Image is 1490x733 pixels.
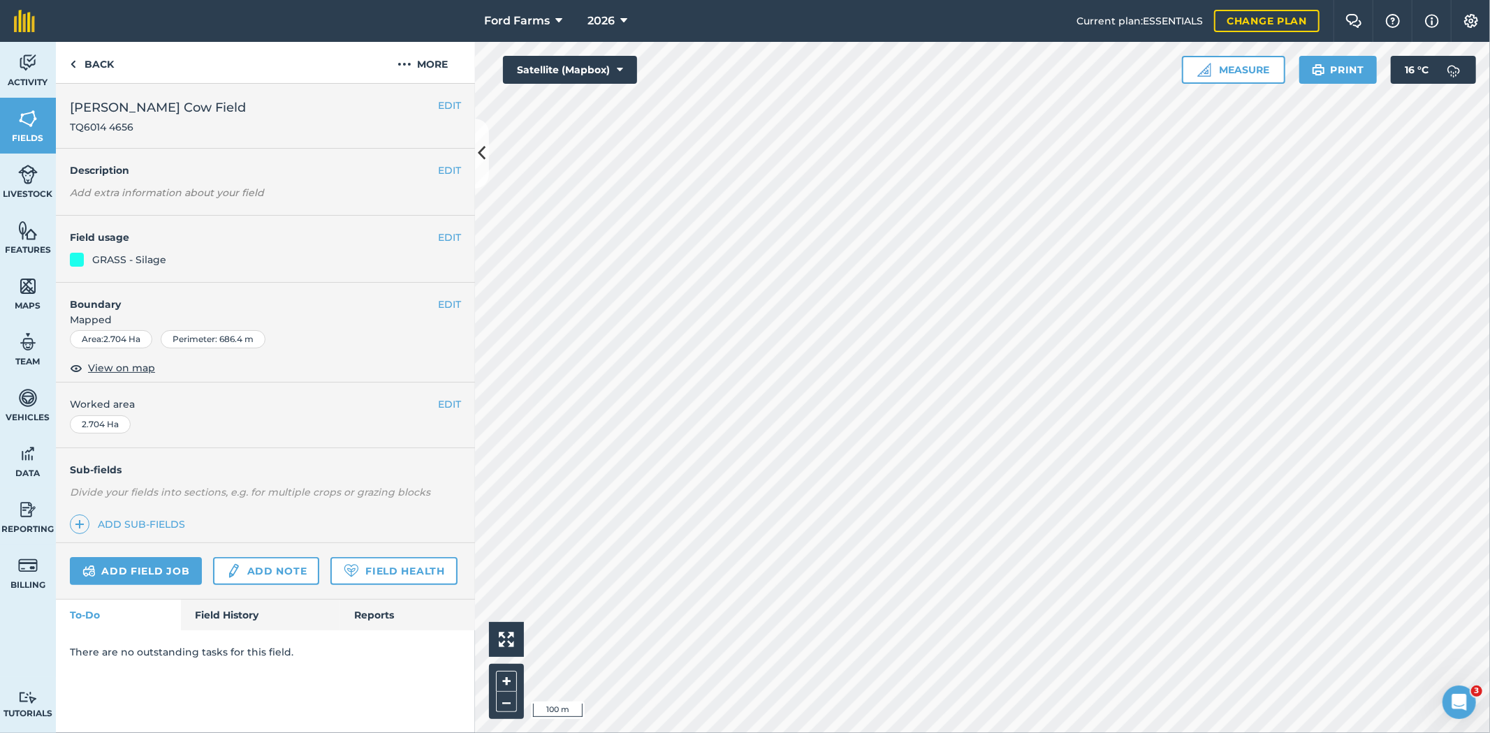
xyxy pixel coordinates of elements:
[18,499,38,520] img: svg+xml;base64,PD94bWwgdmVyc2lvbj0iMS4wIiBlbmNvZGluZz0idXRmLTgiPz4KPCEtLSBHZW5lcmF0b3I6IEFkb2JlIE...
[82,563,96,579] img: svg+xml;base64,PD94bWwgdmVyc2lvbj0iMS4wIiBlbmNvZGluZz0idXRmLTgiPz4KPCEtLSBHZW5lcmF0b3I6IEFkb2JlIE...
[70,98,246,117] span: [PERSON_NAME] Cow Field
[70,56,76,73] img: svg+xml;base64,PHN2ZyB4bWxucz0iaHR0cDovL3d3dy53My5vcmcvMjAwMC9zdmciIHdpZHRoPSI5IiBoZWlnaHQ9IjI0Ii...
[1471,686,1482,697] span: 3
[70,397,461,412] span: Worked area
[18,164,38,185] img: svg+xml;base64,PD94bWwgdmVyc2lvbj0iMS4wIiBlbmNvZGluZz0idXRmLTgiPz4KPCEtLSBHZW5lcmF0b3I6IEFkb2JlIE...
[438,98,461,113] button: EDIT
[18,691,38,704] img: svg+xml;base64,PD94bWwgdmVyc2lvbj0iMS4wIiBlbmNvZGluZz0idXRmLTgiPz4KPCEtLSBHZW5lcmF0b3I6IEFkb2JlIE...
[70,186,264,199] em: Add extra information about your field
[70,120,246,134] span: TQ6014 4656
[213,557,319,585] a: Add note
[1425,13,1439,29] img: svg+xml;base64,PHN2ZyB4bWxucz0iaHR0cDovL3d3dy53My5vcmcvMjAwMC9zdmciIHdpZHRoPSIxNyIgaGVpZ2h0PSIxNy...
[75,516,85,533] img: svg+xml;base64,PHN2ZyB4bWxucz0iaHR0cDovL3d3dy53My5vcmcvMjAwMC9zdmciIHdpZHRoPSIxNCIgaGVpZ2h0PSIyNC...
[70,557,202,585] a: Add field job
[1463,14,1480,28] img: A cog icon
[587,13,615,29] span: 2026
[1345,14,1362,28] img: Two speech bubbles overlapping with the left bubble in the forefront
[1385,14,1401,28] img: A question mark icon
[1182,56,1285,84] button: Measure
[1442,686,1476,719] iframe: Intercom live chat
[503,56,637,84] button: Satellite (Mapbox)
[438,230,461,245] button: EDIT
[330,557,457,585] a: Field Health
[18,387,38,408] img: svg+xml;base64,PD94bWwgdmVyc2lvbj0iMS4wIiBlbmNvZGluZz0idXRmLTgiPz4KPCEtLSBHZW5lcmF0b3I6IEFkb2JlIE...
[340,600,475,630] a: Reports
[56,42,128,83] a: Back
[92,252,166,267] div: GRASS - Silage
[226,563,241,579] img: svg+xml;base64,PD94bWwgdmVyc2lvbj0iMS4wIiBlbmNvZGluZz0idXRmLTgiPz4KPCEtLSBHZW5lcmF0b3I6IEFkb2JlIE...
[70,360,155,376] button: View on map
[1405,56,1429,84] span: 16 ° C
[56,283,438,312] h4: Boundary
[496,671,517,692] button: +
[370,42,475,83] button: More
[14,10,35,32] img: fieldmargin Logo
[18,443,38,464] img: svg+xml;base64,PD94bWwgdmVyc2lvbj0iMS4wIiBlbmNvZGluZz0idXRmLTgiPz4KPCEtLSBHZW5lcmF0b3I6IEFkb2JlIE...
[161,330,265,348] div: Perimeter : 686.4 m
[1299,56,1378,84] button: Print
[499,632,514,647] img: Four arrows, one pointing top left, one top right, one bottom right and the last bottom left
[18,555,38,576] img: svg+xml;base64,PD94bWwgdmVyc2lvbj0iMS4wIiBlbmNvZGluZz0idXRmLTgiPz4KPCEtLSBHZW5lcmF0b3I6IEFkb2JlIE...
[70,415,131,434] div: 2.704 Ha
[1076,13,1203,29] span: Current plan : ESSENTIALS
[18,276,38,297] img: svg+xml;base64,PHN2ZyB4bWxucz0iaHR0cDovL3d3dy53My5vcmcvMjAwMC9zdmciIHdpZHRoPSI1NiIgaGVpZ2h0PSI2MC...
[70,330,152,348] div: Area : 2.704 Ha
[70,230,438,245] h4: Field usage
[56,600,181,630] a: To-Do
[70,514,191,534] a: Add sub-fields
[70,360,82,376] img: svg+xml;base64,PHN2ZyB4bWxucz0iaHR0cDovL3d3dy53My5vcmcvMjAwMC9zdmciIHdpZHRoPSIxOCIgaGVpZ2h0PSIyNC...
[18,220,38,241] img: svg+xml;base64,PHN2ZyB4bWxucz0iaHR0cDovL3d3dy53My5vcmcvMjAwMC9zdmciIHdpZHRoPSI1NiIgaGVpZ2h0PSI2MC...
[70,644,461,660] p: There are no outstanding tasks for this field.
[88,360,155,376] span: View on map
[18,332,38,353] img: svg+xml;base64,PD94bWwgdmVyc2lvbj0iMS4wIiBlbmNvZGluZz0idXRmLTgiPz4KPCEtLSBHZW5lcmF0b3I6IEFkb2JlIE...
[70,163,461,178] h4: Description
[485,13,550,29] span: Ford Farms
[18,52,38,73] img: svg+xml;base64,PD94bWwgdmVyc2lvbj0iMS4wIiBlbmNvZGluZz0idXRmLTgiPz4KPCEtLSBHZW5lcmF0b3I6IEFkb2JlIE...
[438,397,461,412] button: EDIT
[70,486,430,498] em: Divide your fields into sections, e.g. for multiple crops or grazing blocks
[1197,63,1211,77] img: Ruler icon
[56,312,475,327] span: Mapped
[1312,61,1325,78] img: svg+xml;base64,PHN2ZyB4bWxucz0iaHR0cDovL3d3dy53My5vcmcvMjAwMC9zdmciIHdpZHRoPSIxOSIgaGVpZ2h0PSIyNC...
[496,692,517,712] button: –
[56,462,475,477] h4: Sub-fields
[1214,10,1320,32] a: Change plan
[1391,56,1476,84] button: 16 °C
[438,297,461,312] button: EDIT
[397,56,411,73] img: svg+xml;base64,PHN2ZyB4bWxucz0iaHR0cDovL3d3dy53My5vcmcvMjAwMC9zdmciIHdpZHRoPSIyMCIgaGVpZ2h0PSIyNC...
[181,600,339,630] a: Field History
[1440,56,1468,84] img: svg+xml;base64,PD94bWwgdmVyc2lvbj0iMS4wIiBlbmNvZGluZz0idXRmLTgiPz4KPCEtLSBHZW5lcmF0b3I6IEFkb2JlIE...
[438,163,461,178] button: EDIT
[18,108,38,129] img: svg+xml;base64,PHN2ZyB4bWxucz0iaHR0cDovL3d3dy53My5vcmcvMjAwMC9zdmciIHdpZHRoPSI1NiIgaGVpZ2h0PSI2MC...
